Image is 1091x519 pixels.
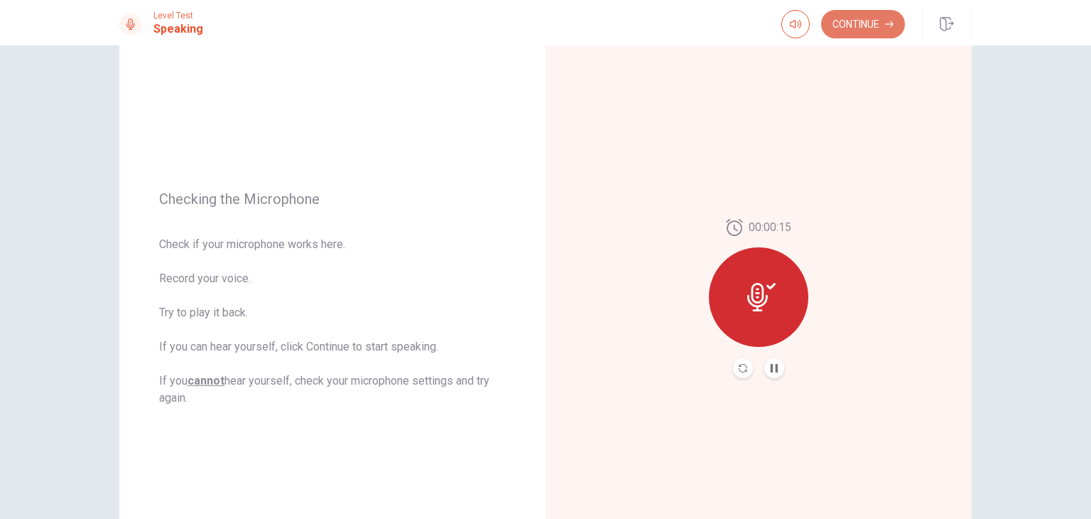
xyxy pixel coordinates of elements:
[749,219,791,236] span: 00:00:15
[153,21,203,38] h1: Speaking
[159,236,506,407] span: Check if your microphone works here. Record your voice. Try to play it back. If you can hear your...
[159,191,506,208] span: Checking the Microphone
[764,358,784,378] button: Pause Audio
[188,374,224,387] u: cannot
[733,358,753,378] button: Record Again
[821,10,905,38] button: Continue
[153,11,203,21] span: Level Test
